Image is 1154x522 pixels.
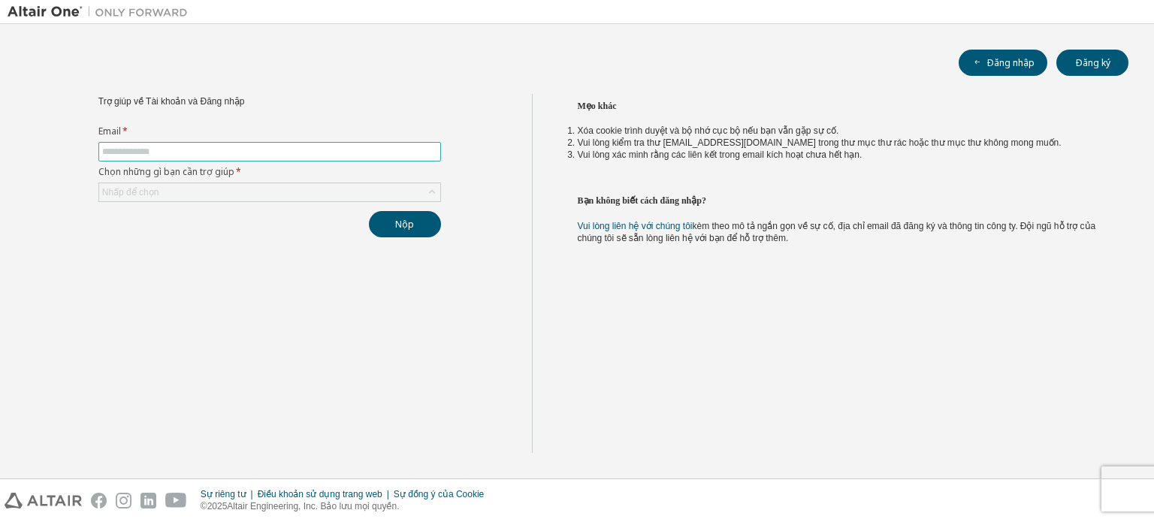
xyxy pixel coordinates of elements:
font: © [201,501,207,511]
font: Mẹo khác [578,101,617,111]
font: Nộp [395,218,414,231]
font: Sự riêng tư [201,489,246,499]
a: Vui lòng liên hệ với chúng tôi [578,221,693,231]
img: linkedin.svg [140,493,156,508]
font: kèm theo mô tả ngắn gọn về sự cố, địa chỉ email đã đăng ký và thông tin công ty. Đội ngũ hỗ trợ c... [578,221,1096,243]
font: Đăng ký [1075,56,1110,69]
img: facebook.svg [91,493,107,508]
font: Nhấp để chọn [102,187,159,198]
font: Chọn những gì bạn cần trợ giúp [98,165,234,178]
font: Bạn không biết cách đăng nhập? [578,195,706,206]
button: Đăng ký [1056,50,1128,76]
font: Vui lòng xác minh rằng các liên kết trong email kích hoạt chưa hết hạn. [578,149,862,160]
img: Altair One [8,5,195,20]
font: Altair Engineering, Inc. Bảo lưu mọi quyền. [227,501,399,511]
font: Email [98,125,121,137]
img: youtube.svg [165,493,187,508]
img: instagram.svg [116,493,131,508]
font: Đăng nhập [986,56,1035,69]
font: Xóa cookie trình duyệt và bộ nhớ cục bộ nếu bạn vẫn gặp sự cố. [578,125,839,136]
img: altair_logo.svg [5,493,82,508]
font: Điều khoản sử dụng trang web [258,489,382,499]
font: Sự đồng ý của Cookie [394,489,484,499]
font: Vui lòng kiểm tra thư [EMAIL_ADDRESS][DOMAIN_NAME] trong thư mục thư rác hoặc thư mục thư không m... [578,137,1062,148]
div: Nhấp để chọn [99,183,440,201]
font: Trợ giúp về Tài khoản và Đăng nhập [98,96,245,107]
button: Nộp [369,211,441,237]
font: 2025 [207,501,228,511]
button: Đăng nhập [959,50,1047,76]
